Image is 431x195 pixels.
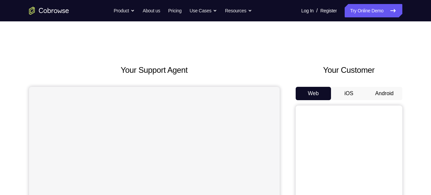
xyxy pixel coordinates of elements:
[190,4,217,17] button: Use Cases
[29,64,280,76] h2: Your Support Agent
[29,7,69,15] a: Go to the home page
[301,4,314,17] a: Log In
[114,4,135,17] button: Product
[168,4,181,17] a: Pricing
[320,4,337,17] a: Register
[143,4,160,17] a: About us
[316,7,318,15] span: /
[296,64,402,76] h2: Your Customer
[367,87,402,100] button: Android
[296,87,331,100] button: Web
[331,87,367,100] button: iOS
[345,4,402,17] a: Try Online Demo
[225,4,252,17] button: Resources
